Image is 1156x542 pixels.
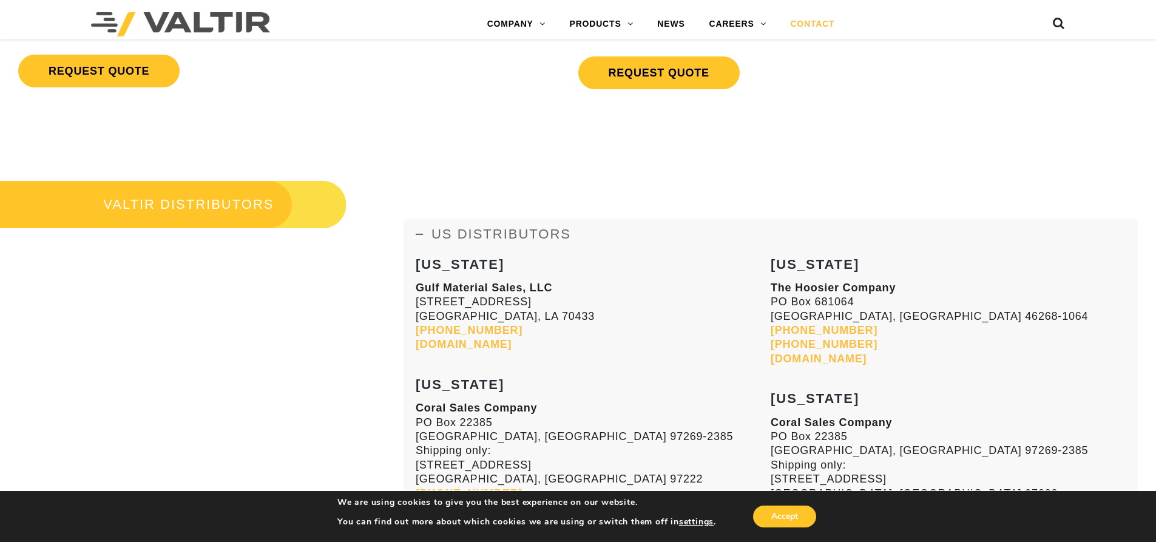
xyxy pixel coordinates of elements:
[416,487,522,500] a: [PHONE_NUMBER]
[416,401,771,515] p: PO Box 22385 [GEOGRAPHIC_DATA], [GEOGRAPHIC_DATA] 97269-2385 Shipping only: [STREET_ADDRESS] [GEO...
[416,282,552,294] strong: Gulf Material Sales, LLC
[771,353,867,365] a: [DOMAIN_NAME]
[771,416,892,429] strong: Coral Sales Company
[771,324,877,336] a: [PHONE_NUMBER]
[771,338,877,350] a: [PHONE_NUMBER]
[416,281,771,352] p: [STREET_ADDRESS] [GEOGRAPHIC_DATA], LA 70433
[431,226,571,242] span: US DISTRIBUTORS
[475,12,558,36] a: COMPANY
[416,257,504,272] strong: [US_STATE]
[91,12,270,36] img: Valtir
[404,219,1138,249] a: US DISTRIBUTORS
[771,257,859,272] strong: [US_STATE]
[771,416,1126,529] p: PO Box 22385 [GEOGRAPHIC_DATA], [GEOGRAPHIC_DATA] 97269-2385 Shipping only: [STREET_ADDRESS] [GEO...
[645,12,697,36] a: NEWS
[558,12,646,36] a: PRODUCTS
[18,55,180,87] a: REQUEST QUOTE
[578,56,740,89] a: REQUEST QUOTE
[697,12,779,36] a: CAREERS
[416,377,504,392] strong: [US_STATE]
[337,497,716,508] p: We are using cookies to give you the best experience on our website.
[416,338,512,350] a: [DOMAIN_NAME]
[771,281,1126,366] p: PO Box 681064 [GEOGRAPHIC_DATA], [GEOGRAPHIC_DATA] 46268-1064
[416,402,537,414] strong: Coral Sales Company
[416,324,522,336] a: [PHONE_NUMBER]
[753,506,816,527] button: Accept
[778,12,847,36] a: CONTACT
[679,517,714,527] button: settings
[771,282,896,294] strong: The Hoosier Company
[771,391,859,406] strong: [US_STATE]
[337,517,716,527] p: You can find out more about which cookies we are using or switch them off in .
